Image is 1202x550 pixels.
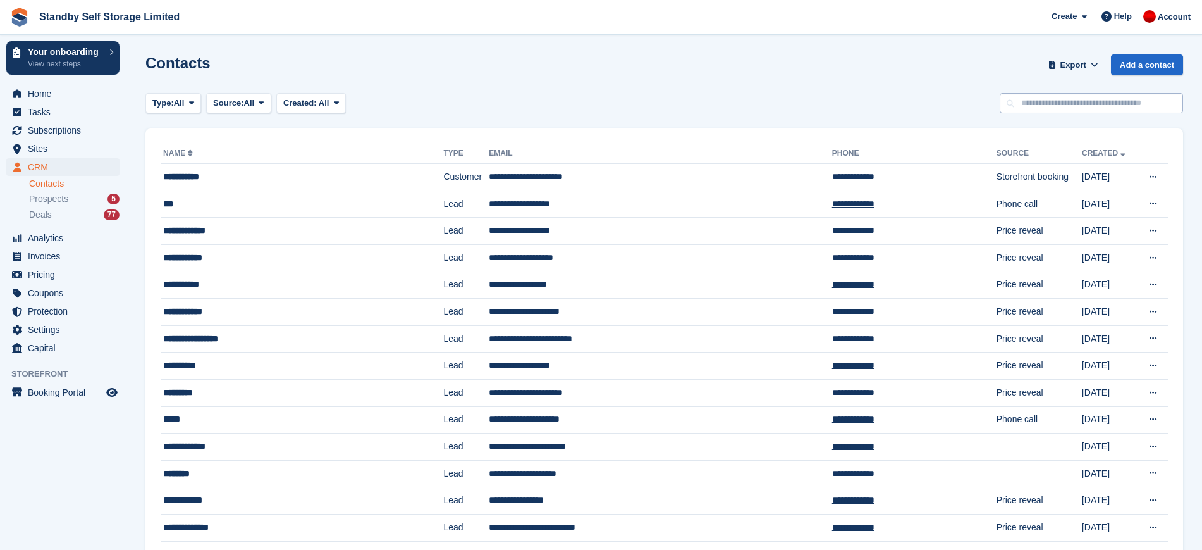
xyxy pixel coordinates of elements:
td: Price reveal [997,299,1082,326]
a: menu [6,303,120,320]
td: [DATE] [1082,460,1136,487]
span: All [244,97,255,109]
td: Price reveal [997,487,1082,515]
span: Account [1158,11,1191,23]
span: Subscriptions [28,122,104,139]
button: Export [1045,54,1101,75]
td: Price reveal [997,272,1082,299]
td: Price reveal [997,325,1082,353]
span: Help [1114,10,1132,23]
span: Coupons [28,284,104,302]
span: Tasks [28,103,104,121]
td: Customer [443,164,489,191]
td: [DATE] [1082,487,1136,515]
div: 77 [104,209,120,220]
td: Price reveal [997,218,1082,245]
span: Pricing [28,266,104,284]
td: [DATE] [1082,434,1136,461]
a: Standby Self Storage Limited [34,6,185,27]
td: Lead [443,244,489,272]
td: Lead [443,191,489,218]
td: Price reveal [997,514,1082,541]
td: [DATE] [1082,164,1136,191]
td: Lead [443,460,489,487]
td: Lead [443,487,489,515]
td: Price reveal [997,244,1082,272]
span: Settings [28,321,104,339]
a: Created [1082,149,1128,158]
td: [DATE] [1082,272,1136,299]
span: Capital [28,339,104,357]
p: Your onboarding [28,47,103,56]
td: [DATE] [1082,353,1136,380]
td: Storefront booking [997,164,1082,191]
a: menu [6,384,120,401]
span: All [174,97,185,109]
span: Booking Portal [28,384,104,401]
span: Deals [29,209,52,221]
a: Contacts [29,178,120,190]
button: Source: All [206,93,271,114]
span: Home [28,85,104,103]
th: Email [489,144,832,164]
td: Lead [443,299,489,326]
a: menu [6,321,120,339]
a: menu [6,140,120,158]
a: Preview store [104,385,120,400]
td: [DATE] [1082,218,1136,245]
a: menu [6,103,120,121]
span: Create [1052,10,1077,23]
td: Price reveal [997,379,1082,406]
button: Type: All [145,93,201,114]
td: Lead [443,514,489,541]
button: Created: All [276,93,346,114]
a: menu [6,229,120,247]
th: Source [997,144,1082,164]
span: Type: [152,97,174,109]
a: menu [6,122,120,139]
td: Lead [443,406,489,434]
a: menu [6,339,120,357]
span: Invoices [28,247,104,265]
td: Phone call [997,406,1082,434]
span: CRM [28,158,104,176]
td: [DATE] [1082,191,1136,218]
span: Analytics [28,229,104,247]
td: [DATE] [1082,325,1136,353]
span: Storefront [11,368,126,380]
a: menu [6,284,120,302]
td: Price reveal [997,353,1082,380]
img: Aaron Winter [1143,10,1156,23]
td: [DATE] [1082,299,1136,326]
a: Prospects 5 [29,192,120,206]
td: [DATE] [1082,514,1136,541]
img: stora-icon-8386f47178a22dfd0bd8f6a31ec36ba5ce8667c1dd55bd0f319d3a0aa187defe.svg [10,8,29,27]
a: Add a contact [1111,54,1183,75]
a: menu [6,158,120,176]
a: Deals 77 [29,208,120,222]
td: Lead [443,434,489,461]
a: menu [6,85,120,103]
td: Lead [443,325,489,353]
td: Lead [443,218,489,245]
p: View next steps [28,58,103,70]
th: Phone [832,144,997,164]
td: [DATE] [1082,244,1136,272]
a: Name [163,149,195,158]
span: All [319,98,329,108]
a: menu [6,247,120,265]
div: 5 [107,194,120,204]
a: Your onboarding View next steps [6,41,120,75]
td: Phone call [997,191,1082,218]
td: [DATE] [1082,379,1136,406]
td: [DATE] [1082,406,1136,434]
span: Prospects [29,193,68,205]
a: menu [6,266,120,284]
td: Lead [443,353,489,380]
span: Source: [213,97,243,109]
span: Export [1060,59,1086,72]
h1: Contacts [145,54,211,72]
span: Protection [28,303,104,320]
span: Created: [283,98,317,108]
span: Sites [28,140,104,158]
